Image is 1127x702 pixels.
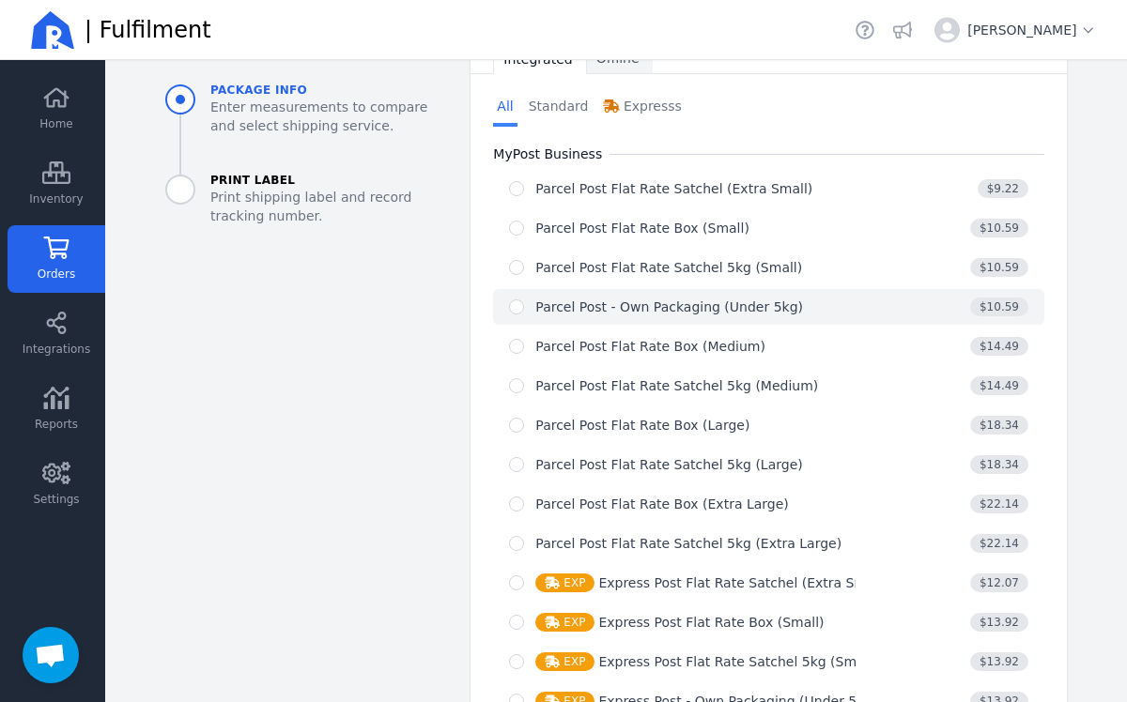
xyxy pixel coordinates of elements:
[927,9,1104,51] button: [PERSON_NAME]
[493,328,1044,364] button: Parcel Post Flat Rate Box (Medium)$14.49
[970,534,1028,553] span: $22.14
[970,652,1028,671] span: $13.92
[535,495,788,513] div: Parcel Post Flat Rate Box (Extra Large)
[210,173,455,188] span: Print Label
[970,573,1028,592] span: $12.07
[970,455,1028,474] span: $18.34
[525,89,593,127] a: Standard
[535,573,888,592] div: Express Post Flat Rate Satchel (Extra Small)
[23,627,79,683] div: Open chat
[493,210,1044,246] button: Parcel Post Flat Rate Box (Small)$10.59
[535,258,802,277] div: Parcel Post Flat Rate Satchel 5kg (Small)
[535,416,749,435] div: Parcel Post Flat Rate Box (Large)
[210,83,455,98] span: Package info
[970,258,1028,277] span: $10.59
[535,652,877,671] div: Express Post Flat Rate Satchel 5kg (Small)
[535,455,802,474] div: Parcel Post Flat Rate Satchel 5kg (Large)
[38,267,75,282] span: Orders
[85,15,211,45] span: | Fulfilment
[33,492,79,507] span: Settings
[493,89,517,127] a: All
[970,416,1028,435] span: $18.34
[535,573,594,592] span: EXP
[30,8,75,53] img: Ricemill Logo
[493,289,1044,325] button: Parcel Post - Own Packaging (Under 5kg)$10.59
[493,604,1044,640] button: EXPExpress Post Flat Rate Box (Small)$13.92
[23,342,90,357] span: Integrations
[970,337,1028,356] span: $14.49
[970,613,1028,632] span: $13.92
[535,298,803,316] div: Parcel Post - Own Packaging (Under 5kg)
[39,116,72,131] span: Home
[599,89,685,127] a: Expresss
[493,407,1044,443] button: Parcel Post Flat Rate Box (Large)$18.34
[493,486,1044,522] button: Parcel Post Flat Rate Box (Extra Large)$22.14
[852,17,878,43] a: Helpdesk
[29,191,83,206] span: Inventory
[535,534,841,553] div: Parcel Post Flat Rate Satchel 5kg (Extra Large)
[493,447,1044,482] button: Parcel Post Flat Rate Satchel 5kg (Large)$18.34
[493,368,1044,404] button: Parcel Post Flat Rate Satchel 5kg (Medium)$14.49
[493,526,1044,561] button: Parcel Post Flat Rate Satchel 5kg (Extra Large)$22.14
[493,644,1044,679] button: EXPExpress Post Flat Rate Satchel 5kg (Small)$13.92
[493,565,1044,601] button: EXPExpress Post Flat Rate Satchel (Extra Small)$12.07
[970,219,1028,237] span: $10.59
[970,376,1028,395] span: $14.49
[535,179,812,198] div: Parcel Post Flat Rate Satchel (Extra Small)
[535,652,594,671] span: EXP
[535,613,824,632] div: Express Post Flat Rate Box (Small)
[493,171,1044,206] button: Parcel Post Flat Rate Satchel (Extra Small)$9.22
[535,337,765,356] div: Parcel Post Flat Rate Box (Medium)
[493,250,1044,285] button: Parcel Post Flat Rate Satchel 5kg (Small)$10.59
[967,21,1097,39] span: [PERSON_NAME]
[535,613,594,632] span: EXP
[978,179,1028,198] span: $9.22
[210,98,455,135] span: Enter measurements to compare and select shipping service.
[210,188,455,225] span: Print shipping label and record tracking number.
[535,219,749,237] div: Parcel Post Flat Rate Box (Small)
[35,417,78,432] span: Reports
[535,376,818,395] div: Parcel Post Flat Rate Satchel 5kg (Medium)
[493,145,610,163] h3: MyPost Business
[970,298,1028,316] span: $10.59
[970,495,1028,513] span: $22.14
